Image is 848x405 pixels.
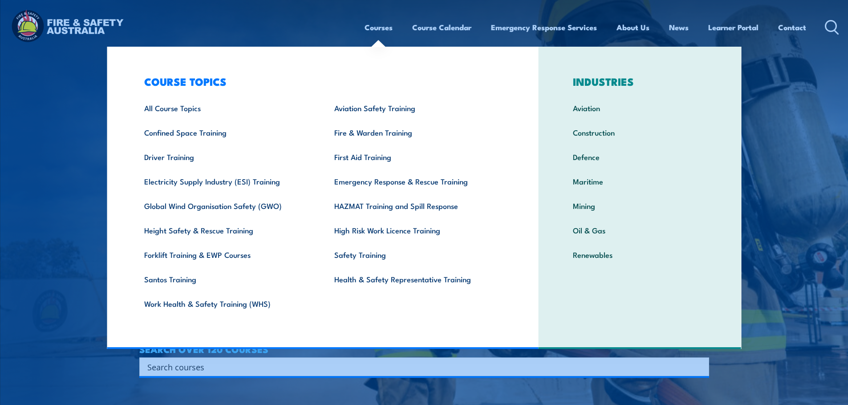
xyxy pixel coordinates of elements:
a: Renewables [559,242,721,267]
a: Course Calendar [412,16,471,39]
a: Construction [559,120,721,144]
a: Electricity Supply Industry (ESI) Training [130,169,321,193]
a: Confined Space Training [130,120,321,144]
a: About Us [617,16,649,39]
input: Search input [147,360,690,373]
a: Health & Safety Representative Training [321,267,511,291]
form: Search form [149,361,691,373]
a: Maritime [559,169,721,193]
a: Defence [559,144,721,169]
a: Work Health & Safety Training (WHS) [130,291,321,316]
a: Contact [778,16,806,39]
a: Height Safety & Rescue Training [130,218,321,242]
a: Aviation [559,96,721,120]
a: Santos Training [130,267,321,291]
h3: COURSE TOPICS [130,75,511,88]
a: Mining [559,193,721,218]
a: HAZMAT Training and Spill Response [321,193,511,218]
a: Emergency Response Services [491,16,597,39]
a: Forklift Training & EWP Courses [130,242,321,267]
h4: SEARCH OVER 120 COURSES [139,344,709,354]
a: First Aid Training [321,144,511,169]
a: Global Wind Organisation Safety (GWO) [130,193,321,218]
a: Oil & Gas [559,218,721,242]
a: Safety Training [321,242,511,267]
a: Emergency Response & Rescue Training [321,169,511,193]
a: Learner Portal [708,16,759,39]
a: Courses [365,16,393,39]
a: Fire & Warden Training [321,120,511,144]
a: All Course Topics [130,96,321,120]
a: News [669,16,689,39]
a: Driver Training [130,144,321,169]
a: Aviation Safety Training [321,96,511,120]
button: Search magnifier button [694,361,706,373]
h3: INDUSTRIES [559,75,721,88]
a: High Risk Work Licence Training [321,218,511,242]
